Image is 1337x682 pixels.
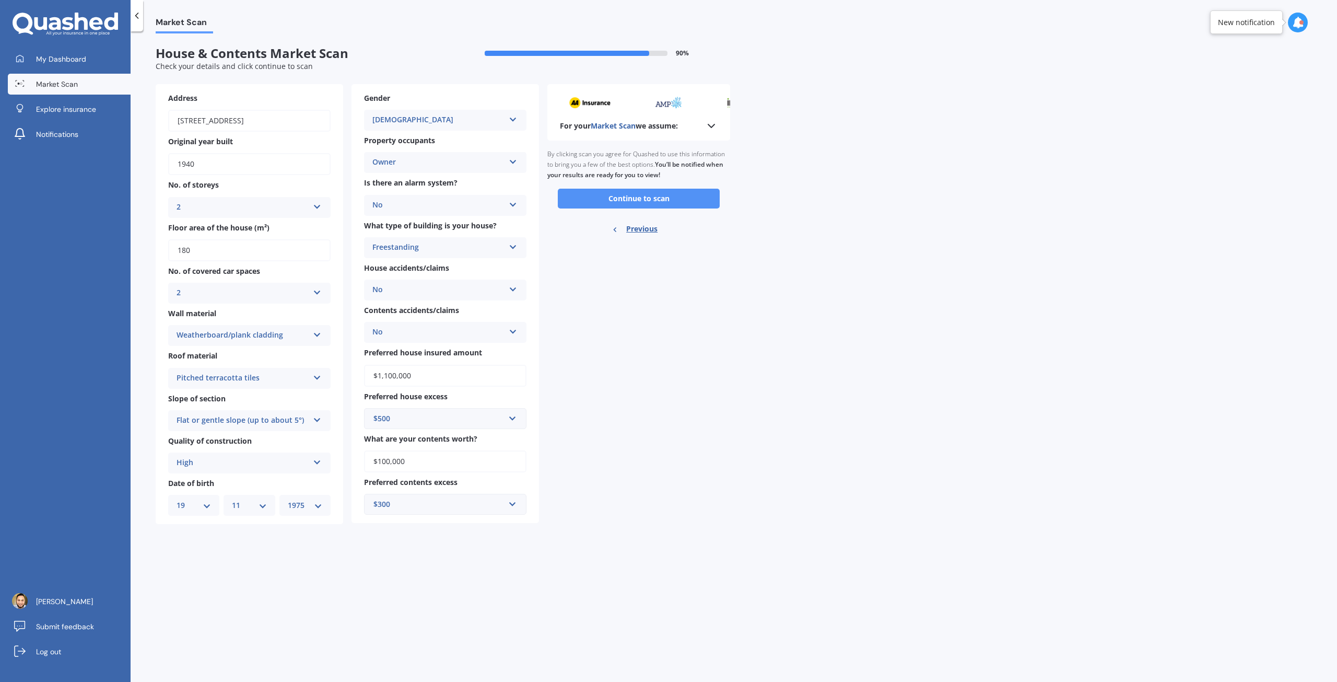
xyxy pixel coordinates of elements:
[8,591,131,612] a: [PERSON_NAME]
[364,434,477,444] span: What are your contents worth?
[36,104,96,114] span: Explore insurance
[8,74,131,95] a: Market Scan
[168,93,197,103] span: Address
[168,266,260,276] span: No. of covered car spaces
[372,284,505,296] div: No
[364,178,458,188] span: Is there an alarm system?
[1218,17,1275,28] div: New notification
[568,97,610,109] img: aa_sm.webp
[8,641,131,662] a: Log out
[177,287,309,299] div: 2
[653,97,682,109] img: amp_sm.png
[591,121,636,131] span: Market Scan
[364,391,448,401] span: Preferred house excess
[168,180,219,190] span: No. of storeys
[168,351,217,361] span: Roof material
[373,499,505,510] div: $300
[364,477,458,487] span: Preferred contents excess
[364,305,459,315] span: Contents accidents/claims
[364,135,435,145] span: Property occupants
[177,372,309,385] div: Pitched terracotta tiles
[168,239,331,261] input: Enter floor area
[36,621,94,632] span: Submit feedback
[177,329,309,342] div: Weatherboard/plank cladding
[156,46,443,61] span: House & Contents Market Scan
[373,413,505,424] div: $500
[560,121,678,131] b: For your we assume:
[547,160,723,179] b: You’ll be notified when your results are ready for you to view!
[177,457,309,469] div: High
[36,79,78,89] span: Market Scan
[364,263,449,273] span: House accidents/claims
[168,478,214,488] span: Date of birth
[558,189,720,209] button: Continue to scan
[547,141,730,189] div: By clicking scan you agree for Quashed to use this information to bring you a few of the best opt...
[177,201,309,214] div: 2
[36,596,93,607] span: [PERSON_NAME]
[177,414,309,427] div: Flat or gentle slope (up to about 5°)
[36,54,86,64] span: My Dashboard
[168,136,233,146] span: Original year built
[8,124,131,145] a: Notifications
[168,308,216,318] span: Wall material
[372,156,505,169] div: Owner
[626,221,658,237] span: Previous
[168,436,252,446] span: Quality of construction
[372,326,505,339] div: No
[156,61,313,71] span: Check your details and click continue to scan
[364,221,497,230] span: What type of building is your house?
[372,241,505,254] div: Freestanding
[8,99,131,120] a: Explore insurance
[364,93,390,103] span: Gender
[12,593,28,609] img: ACg8ocKG6t9m_r9pkTrCKrxg-lWfRIs0KjbLyizh9enwDOSiUpO5MjNFMQ=s96-c
[725,97,754,109] img: initio_sm.webp
[36,646,61,657] span: Log out
[168,223,269,233] span: Floor area of the house (m²)
[364,348,482,358] span: Preferred house insured amount
[156,17,213,31] span: Market Scan
[676,50,689,57] span: 90 %
[36,129,78,140] span: Notifications
[8,49,131,70] a: My Dashboard
[372,114,505,126] div: [DEMOGRAPHIC_DATA]
[168,394,226,403] span: Slope of section
[8,616,131,637] a: Submit feedback
[372,199,505,212] div: No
